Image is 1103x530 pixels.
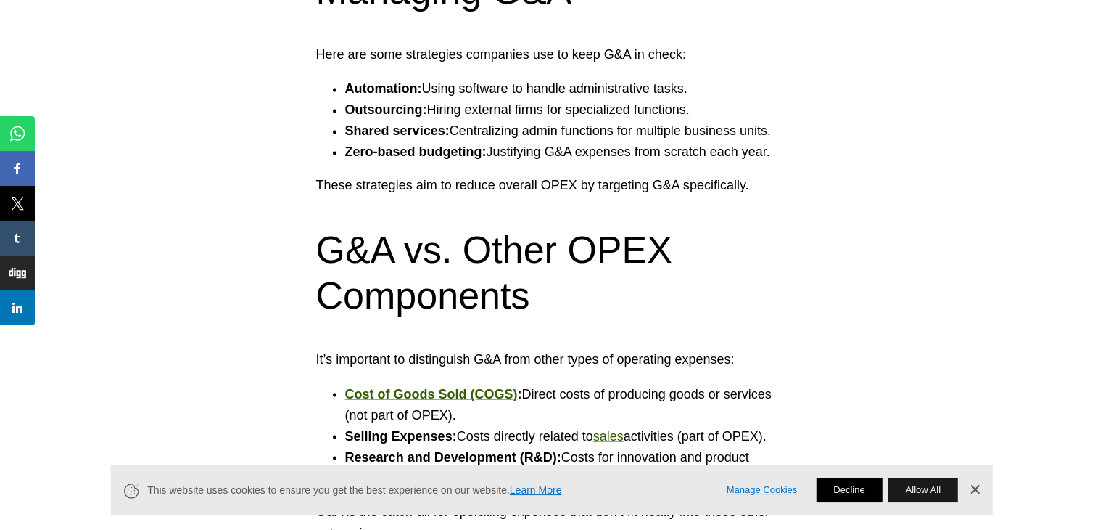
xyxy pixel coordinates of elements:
[593,428,624,443] a: sales
[345,99,788,121] li: Hiring external firms for specialized functions.
[345,144,487,159] strong: Zero-based budgeting:
[345,121,788,142] li: Centralizing admin functions for multiple business units.
[316,44,788,65] p: Here are some strategies companies use to keep G&A in check:
[345,386,522,401] strong: :
[147,483,706,498] span: This website uses cookies to ensure you get the best experience on our website.
[345,449,561,464] strong: Research and Development (R&D):
[510,484,562,496] a: Learn More
[345,78,788,99] li: Using software to handle administrative tasks.
[964,479,986,501] a: Dismiss Banner
[316,227,788,318] h2: G&A vs. Other OPEX Components
[345,123,450,138] strong: Shared services:
[345,425,788,447] li: Costs directly related to activities (part of OPEX).
[727,483,798,498] a: Manage Cookies
[345,81,422,96] strong: Automation:
[345,383,788,425] li: Direct costs of producing goods or services (not part of OPEX).
[888,478,957,502] button: Allow All
[345,447,788,489] li: Costs for innovation and product development (part of OPEX for some companies).
[122,481,140,500] svg: Cookie Icon
[345,142,788,163] li: Justifying G&A expenses from scratch each year.
[345,102,427,117] strong: Outsourcing:
[816,478,882,502] button: Decline
[345,386,518,401] a: Cost of Goods Sold (COGS)
[316,175,788,196] p: These strategies aim to reduce overall OPEX by targeting G&A specifically.
[345,428,457,443] strong: Selling Expenses:
[316,349,788,370] p: It’s important to distinguish G&A from other types of operating expenses:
